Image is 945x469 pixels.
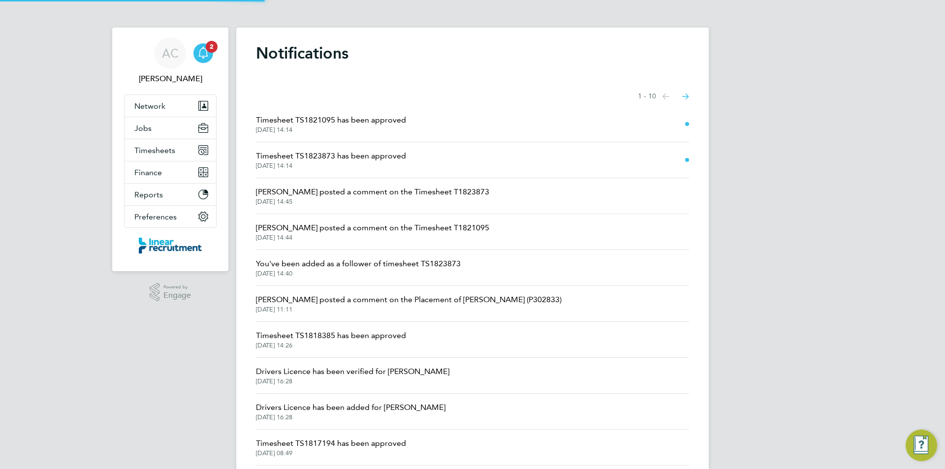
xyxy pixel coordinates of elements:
[134,168,162,177] span: Finance
[256,126,406,134] span: [DATE] 14:14
[256,294,562,313] a: [PERSON_NAME] posted a comment on the Placement of [PERSON_NAME] (P302833)[DATE] 11:11
[256,342,406,349] span: [DATE] 14:26
[256,330,406,349] a: Timesheet TS1818385 has been approved[DATE] 14:26
[125,95,216,117] button: Network
[638,92,656,101] span: 1 - 10
[134,190,163,199] span: Reports
[256,150,406,162] span: Timesheet TS1823873 has been approved
[112,28,228,271] nav: Main navigation
[124,73,217,85] span: Anneliese Clifton
[125,117,216,139] button: Jobs
[256,413,445,421] span: [DATE] 16:28
[256,377,449,385] span: [DATE] 16:28
[256,270,461,278] span: [DATE] 14:40
[124,238,217,253] a: Go to home page
[256,306,562,313] span: [DATE] 11:11
[193,37,213,69] a: 2
[256,402,445,413] span: Drivers Licence has been added for [PERSON_NAME]
[256,198,489,206] span: [DATE] 14:45
[256,186,489,198] span: [PERSON_NAME] posted a comment on the Timesheet T1823873
[256,366,449,385] a: Drivers Licence has been verified for [PERSON_NAME][DATE] 16:28
[134,101,165,111] span: Network
[256,234,489,242] span: [DATE] 14:44
[134,146,175,155] span: Timesheets
[134,124,152,133] span: Jobs
[125,184,216,205] button: Reports
[256,222,489,242] a: [PERSON_NAME] posted a comment on the Timesheet T1821095[DATE] 14:44
[125,139,216,161] button: Timesheets
[162,47,179,60] span: AC
[256,150,406,170] a: Timesheet TS1823873 has been approved[DATE] 14:14
[256,438,406,449] span: Timesheet TS1817194 has been approved
[256,114,406,134] a: Timesheet TS1821095 has been approved[DATE] 14:14
[256,402,445,421] a: Drivers Licence has been added for [PERSON_NAME][DATE] 16:28
[256,438,406,457] a: Timesheet TS1817194 has been approved[DATE] 08:49
[134,212,177,221] span: Preferences
[256,222,489,234] span: [PERSON_NAME] posted a comment on the Timesheet T1821095
[125,206,216,227] button: Preferences
[256,162,406,170] span: [DATE] 14:14
[125,161,216,183] button: Finance
[256,186,489,206] a: [PERSON_NAME] posted a comment on the Timesheet T1823873[DATE] 14:45
[256,258,461,270] span: You've been added as a follower of timesheet TS1823873
[906,430,937,461] button: Engage Resource Center
[139,238,202,253] img: linearrecruitment-logo-retina.png
[163,291,191,300] span: Engage
[256,43,689,63] h1: Notifications
[150,283,191,302] a: Powered byEngage
[256,294,562,306] span: [PERSON_NAME] posted a comment on the Placement of [PERSON_NAME] (P302833)
[124,37,217,85] a: AC[PERSON_NAME]
[638,87,689,106] nav: Select page of notifications list
[206,41,218,53] span: 2
[256,258,461,278] a: You've been added as a follower of timesheet TS1823873[DATE] 14:40
[256,330,406,342] span: Timesheet TS1818385 has been approved
[256,366,449,377] span: Drivers Licence has been verified for [PERSON_NAME]
[163,283,191,291] span: Powered by
[256,114,406,126] span: Timesheet TS1821095 has been approved
[256,449,406,457] span: [DATE] 08:49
